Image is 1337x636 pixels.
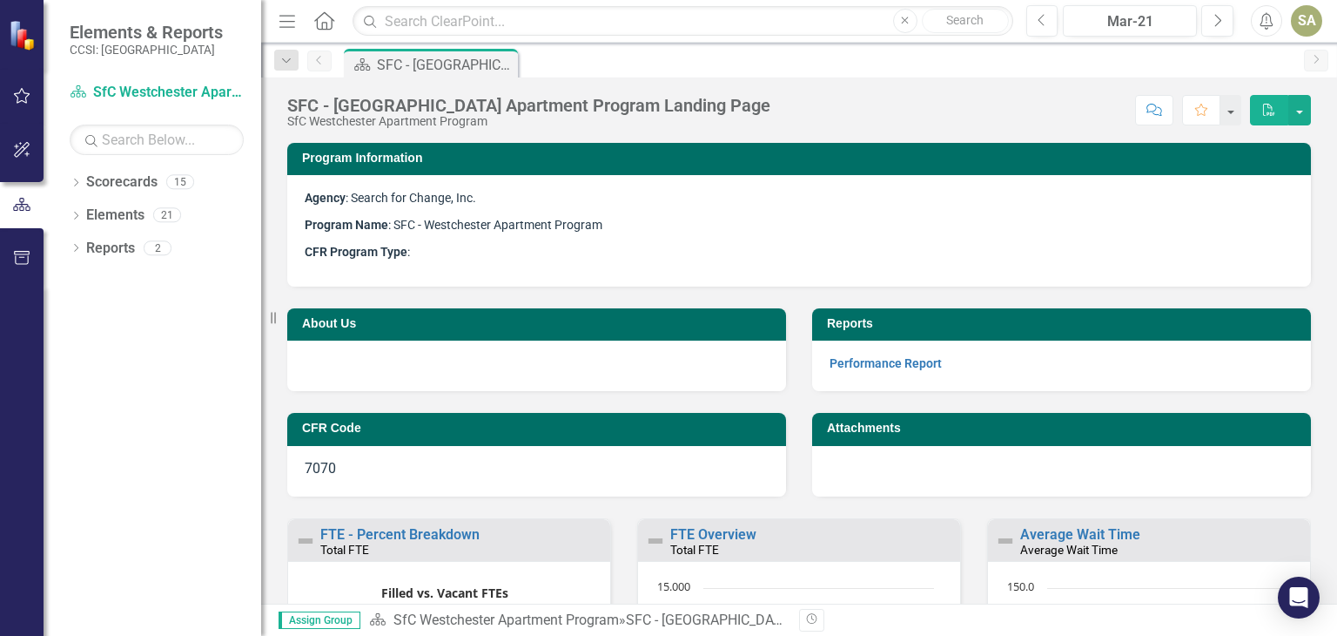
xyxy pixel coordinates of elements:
[830,356,942,370] a: Performance Report
[86,173,158,193] a: Scorecards
[305,218,388,232] strong: Program Name
[70,22,223,43] span: Elements & Reports
[995,531,1016,551] img: Not Defined
[295,531,316,551] img: Not Defined
[70,43,223,57] small: CCSI: [GEOGRAPHIC_DATA]
[1007,578,1034,594] text: 150.0
[302,152,1302,165] h3: Program Information
[287,96,770,115] div: SFC - [GEOGRAPHIC_DATA] Apartment Program Landing Page
[1278,577,1320,619] div: Open Intercom Messenger
[305,245,407,259] strong: CFR Program Type
[305,218,602,232] span: : SFC - Westchester Apartment Program
[626,612,1006,628] div: SFC - [GEOGRAPHIC_DATA] Apartment Program Landing Page
[827,317,1302,330] h3: Reports
[670,526,756,543] a: FTE Overview
[9,20,39,51] img: ClearPoint Strategy
[1069,11,1191,32] div: Mar-21
[305,245,410,259] span: :
[1020,526,1140,543] a: Average Wait Time
[946,13,984,27] span: Search
[1291,5,1322,37] button: SA
[657,578,690,594] text: 15.000
[86,206,144,226] a: Elements
[381,585,508,601] text: Filled vs. Vacant FTEs
[320,526,480,543] a: FTE - Percent Breakdown
[305,191,476,205] span: : Search for Change, Inc.
[320,543,369,557] small: Total FTE
[922,9,1009,33] button: Search
[645,531,666,551] img: Not Defined
[153,208,181,223] div: 21
[70,83,244,103] a: SfC Westchester Apartment Program
[305,191,346,205] strong: Agency
[279,612,360,629] span: Assign Group
[1063,5,1197,37] button: Mar-21
[287,115,770,128] div: SfC Westchester Apartment Program
[670,543,719,557] small: Total FTE
[305,460,336,477] span: 7070
[827,422,1302,435] h3: Attachments
[302,317,777,330] h3: About Us
[353,6,1012,37] input: Search ClearPoint...
[302,422,777,435] h3: CFR Code
[377,54,514,76] div: SFC - [GEOGRAPHIC_DATA] Apartment Program Landing Page
[144,240,171,255] div: 2
[70,125,244,155] input: Search Below...
[86,239,135,259] a: Reports
[1020,543,1118,557] small: Average Wait Time
[393,612,619,628] a: SfC Westchester Apartment Program
[369,611,786,631] div: »
[166,175,194,190] div: 15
